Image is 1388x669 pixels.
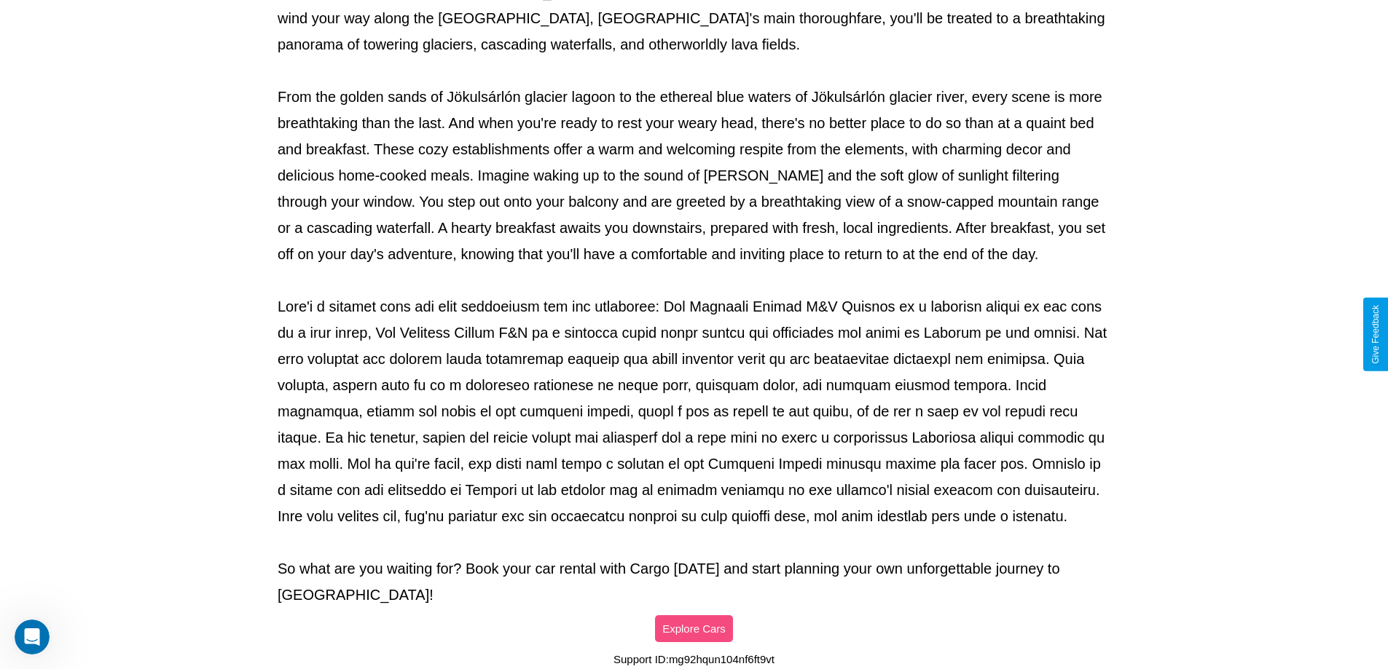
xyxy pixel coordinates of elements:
[655,615,733,642] button: Explore Cars
[613,649,775,669] p: Support ID: mg92hqun104nf6ft9vt
[15,619,50,654] iframe: Intercom live chat
[1371,305,1381,364] div: Give Feedback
